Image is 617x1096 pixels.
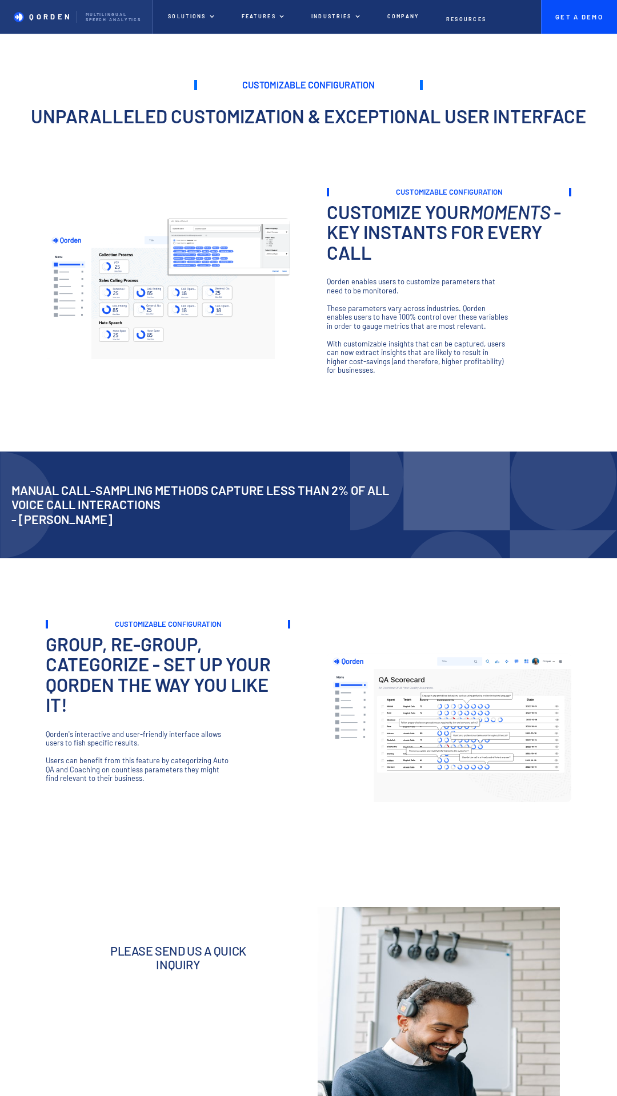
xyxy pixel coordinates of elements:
[86,12,143,22] p: Multilingual Speech analytics
[194,80,423,90] h1: Customizable Configuration
[46,218,290,359] img: Dashboard mockup
[327,277,510,295] p: Qorden enables users to customize parameters that need to be monitored.
[46,634,290,716] h3: Group, Re-group, categorize - set up your Qorden the way you like it!
[470,201,560,223] em: Moments -
[446,17,486,23] p: Resources
[327,340,510,375] p: With customizable insights that can be captured, users can now extract insights that are likely t...
[46,801,229,821] h3: ‍
[396,188,503,196] h3: Customizable Configuration
[46,730,229,748] p: Qorden's interactive and user-friendly interface allows users to fish specific results.
[387,14,419,20] p: Company
[46,748,229,757] p: ‍
[46,756,229,783] p: Users can benefit from this feature by categorizing Auto QA and Coaching on countless parameters ...
[327,654,571,802] img: Dashboard mockup
[46,783,229,792] p: ‍
[168,14,206,20] p: Solutions
[46,821,229,831] p: ‍
[46,792,229,801] p: ‍
[242,14,276,20] p: features
[311,14,352,20] p: Industries
[327,202,571,263] h3: Customize your key instants for every call
[115,620,222,628] h3: Customizable Configuration
[551,13,608,21] p: Get A Demo
[327,375,510,384] p: ‍
[46,715,290,724] p: ‍
[327,304,510,331] p: These parameters vary across industries. Qorden enables users to have 100% control over these var...
[327,295,510,304] p: ‍
[29,13,72,22] p: QORDEN
[327,263,571,272] p: ‍
[70,944,286,972] p: Please send us a quick inquiry
[327,331,510,340] p: ‍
